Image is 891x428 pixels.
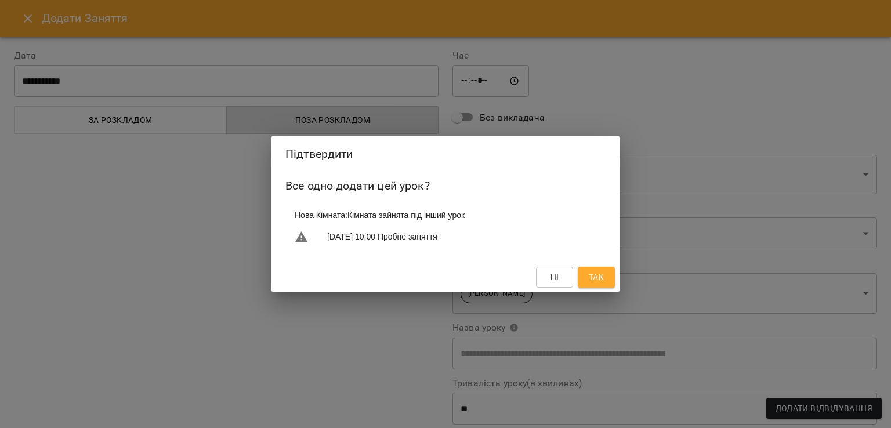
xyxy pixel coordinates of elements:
[285,226,606,249] li: [DATE] 10:00 Пробне заняття
[550,270,559,284] span: Ні
[285,205,606,226] li: Нова Кімната : Кімната зайнята під інший урок
[578,267,615,288] button: Так
[536,267,573,288] button: Ні
[285,177,606,195] h6: Все одно додати цей урок?
[285,145,606,163] h2: Підтвердити
[589,270,604,284] span: Так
